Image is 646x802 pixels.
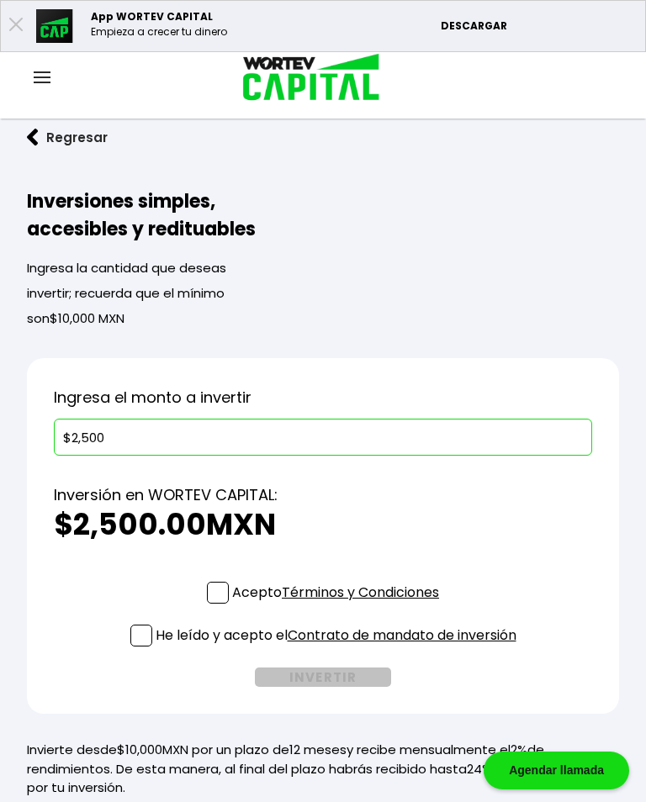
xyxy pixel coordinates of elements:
span: 24% [467,760,492,778]
p: Empieza a crecer tu dinero [91,24,227,40]
p: Ingresa la cantidad que deseas invertir; recuerda que el mínimo son [27,243,264,331]
h2: $2,500.00 MXN [54,508,592,541]
span: $10,000 MXN [50,309,124,327]
span: $10,000 [117,741,162,758]
span: 12 meses [289,741,347,758]
a: Términos y Condiciones [282,583,439,602]
img: logo_wortev_capital [225,51,386,106]
button: INVERTIR [255,667,391,687]
div: Agendar llamada [484,752,629,789]
p: He leído y acepto el [156,625,516,646]
a: flecha izquierdaRegresar [27,128,619,147]
p: Ingresa el monto a invertir [54,385,592,410]
img: hamburguer-menu2 [34,71,50,83]
p: Invierte desde MXN por un plazo de y recibe mensualmente el de rendimientos. De esta manera, al f... [27,741,619,798]
p: Inversión en WORTEV CAPITAL: [54,483,592,508]
a: Contrato de mandato de inversión [288,625,516,645]
img: appicon [36,9,74,43]
p: DESCARGAR [441,18,637,34]
p: App WORTEV CAPITAL [91,9,227,24]
img: flecha izquierda [27,129,39,146]
h2: Inversiones simples, accesibles y redituables [27,187,264,243]
span: 2% [511,741,527,758]
p: Acepto [232,582,439,603]
button: Regresar [27,128,108,147]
